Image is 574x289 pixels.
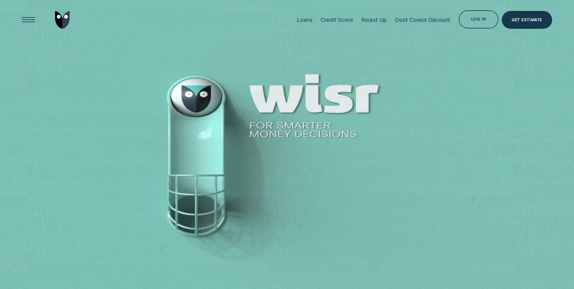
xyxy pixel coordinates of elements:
[320,16,353,23] div: Credit Score
[20,11,38,29] button: Open Menu
[395,16,450,23] div: Debt Consol Discount
[55,11,70,29] img: Wisr
[361,16,387,23] div: Round Up
[459,10,499,28] button: Log in
[297,16,312,23] div: Loans
[502,11,552,29] a: Get Estimate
